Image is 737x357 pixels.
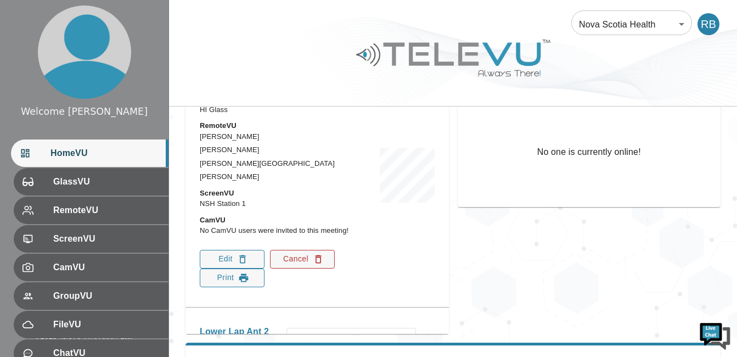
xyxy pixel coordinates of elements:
img: profile.png [38,5,131,99]
p: HI Glass [200,104,374,115]
div: ScreenVU [14,225,168,253]
span: We're online! [64,108,151,219]
div: GlassVU [14,168,168,196]
div: Nova Scotia Health [571,9,692,40]
p: No one is currently online! [537,97,641,207]
div: FileVU [14,311,168,338]
span: FileVU [53,318,160,331]
div: HomeVU [11,140,168,167]
p: RemoteVU [200,120,374,131]
p: CamVU [200,215,374,226]
button: Print [200,269,265,287]
img: Logo [355,35,552,81]
div: Welcome [PERSON_NAME] [21,104,148,119]
span: GroupVU [53,289,160,303]
p: [PERSON_NAME][GEOGRAPHIC_DATA] [200,158,374,169]
div: RemoteVU [14,197,168,224]
p: Lower Lap Ant 2 [200,325,269,338]
span: ScreenVU [53,232,160,246]
p: NSH Station 1 [200,198,374,209]
img: d_736959983_company_1615157101543_736959983 [19,51,46,79]
textarea: Type your message and hit 'Enter' [5,239,209,278]
span: RemoteVU [53,204,160,217]
p: ScreenVU [200,188,374,199]
p: [PERSON_NAME] [200,171,374,182]
div: Chat with us now [57,58,184,72]
div: RB [697,13,719,35]
p: [PERSON_NAME] [200,144,374,155]
div: CamVU [14,254,168,281]
div: GroupVU [14,282,168,310]
img: Chat Widget [699,319,732,352]
p: [PERSON_NAME] [200,131,374,142]
button: Cancel [270,250,335,269]
span: CamVU [53,261,160,274]
span: GlassVU [53,175,160,188]
span: HomeVU [50,147,160,160]
p: No CamVU users were invited to this meeting! [200,225,374,236]
button: Edit [200,250,265,269]
div: Minimize live chat window [180,5,206,32]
